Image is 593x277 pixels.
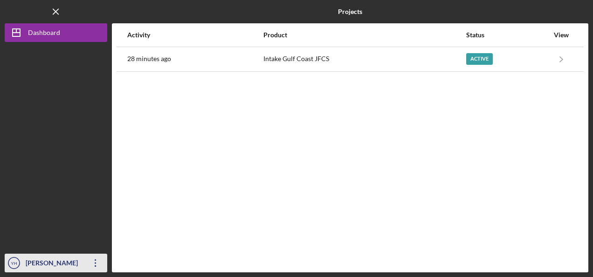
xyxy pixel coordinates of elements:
div: Product [263,31,465,39]
b: Projects [338,8,362,15]
div: Active [466,53,493,65]
button: YH[PERSON_NAME] del Rio [5,254,107,272]
div: View [550,31,573,39]
div: Intake Gulf Coast JFCS [263,48,465,71]
div: Status [466,31,549,39]
time: 2025-09-09 17:14 [127,55,171,62]
div: Activity [127,31,262,39]
div: Dashboard [28,23,60,44]
button: Dashboard [5,23,107,42]
text: YH [11,261,17,266]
